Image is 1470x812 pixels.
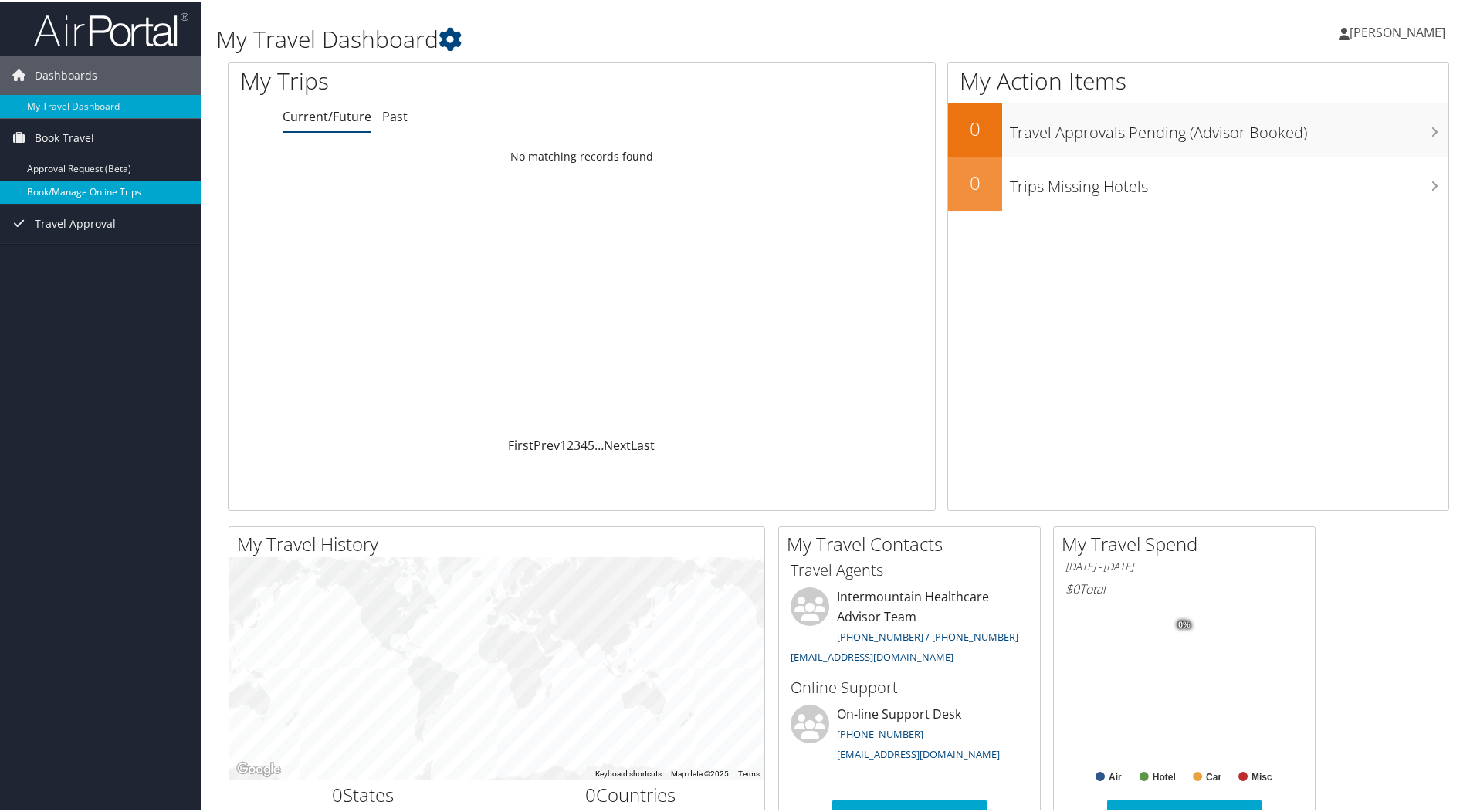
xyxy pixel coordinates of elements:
[509,780,754,807] h2: Countries
[233,758,284,778] img: Google
[1065,579,1303,596] h6: Total
[631,435,655,452] a: Last
[948,168,1002,195] h2: 0
[332,780,343,806] span: 0
[948,156,1448,210] a: 0Trips Missing Hotels
[1065,558,1303,573] h6: [DATE] - [DATE]
[1065,579,1079,596] span: $0
[560,435,567,452] a: 1
[837,628,1018,642] a: [PHONE_NUMBER] / [PHONE_NUMBER]
[783,703,1036,766] li: On-line Support Desk
[283,107,371,123] a: Current/Future
[948,63,1448,96] h1: My Action Items
[738,768,760,776] a: Terms (opens in new tab)
[671,768,729,776] span: Map data ©2025
[837,746,1000,760] a: [EMAIL_ADDRESS][DOMAIN_NAME]
[574,435,581,452] a: 3
[35,55,97,93] span: Dashboards
[567,435,574,452] a: 2
[1206,770,1221,781] text: Car
[508,435,533,452] a: First
[604,435,631,452] a: Next
[787,529,1040,556] h2: My Travel Contacts
[1062,529,1315,556] h2: My Travel Spend
[382,107,408,123] a: Past
[1339,8,1461,54] a: [PERSON_NAME]
[229,141,935,169] td: No matching records found
[791,558,1028,580] h3: Travel Agents
[1153,770,1176,781] text: Hotel
[1350,22,1445,39] span: [PERSON_NAME]
[35,203,116,242] span: Travel Approval
[594,435,604,452] span: …
[1178,619,1191,628] tspan: 0%
[791,648,953,662] a: [EMAIL_ADDRESS][DOMAIN_NAME]
[588,435,594,452] a: 5
[581,435,588,452] a: 4
[783,586,1036,668] li: Intermountain Healthcare Advisor Team
[34,10,188,46] img: airportal-logo.png
[533,435,560,452] a: Prev
[1252,770,1272,781] text: Misc
[837,726,923,739] a: [PHONE_NUMBER]
[1010,167,1448,196] h3: Trips Missing Hotels
[237,529,764,556] h2: My Travel History
[791,675,1028,697] h3: Online Support
[948,102,1448,156] a: 0Travel Approvals Pending (Advisor Booked)
[35,117,94,156] span: Book Travel
[595,767,662,778] button: Keyboard shortcuts
[216,22,1046,54] h1: My Travel Dashboard
[1010,113,1448,142] h3: Travel Approvals Pending (Advisor Booked)
[948,114,1002,140] h2: 0
[233,758,284,778] a: Open this area in Google Maps (opens a new window)
[240,63,629,96] h1: My Trips
[1109,770,1122,781] text: Air
[585,780,596,806] span: 0
[241,780,486,807] h2: States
